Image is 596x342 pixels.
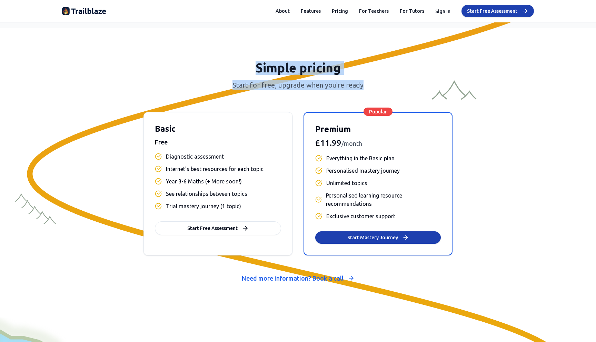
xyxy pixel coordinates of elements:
button: Pricing [332,8,348,14]
a: Start Free Assessment [155,225,281,231]
h2: Simple pricing [62,61,534,75]
span: Exclusive customer support [326,212,395,220]
span: Personalised learning resource recommendations [326,191,441,208]
button: Start Free Assessment [155,221,281,235]
button: Need more information? Book a call [236,272,360,284]
span: Internet's best resources for each topic [166,165,264,173]
span: Unlimited topics [326,179,367,187]
p: Start for free, upgrade when you're ready [62,80,534,90]
span: £11.99 [315,138,341,148]
span: Year 3-6 Maths (+ More soon!) [166,177,242,185]
button: Start Free Assessment [461,5,534,17]
span: Popular [364,108,393,116]
span: Trial mastery journey (1 topic) [166,202,241,210]
p: Free [155,137,281,147]
button: Start Mastery Journey [315,231,441,244]
button: Features [301,8,321,14]
button: About [276,8,290,14]
span: Everything in the Basic plan [326,154,395,162]
span: /month [341,140,362,147]
h3: Basic [155,123,281,134]
button: Sign In [435,7,450,15]
span: Personalised mastery journey [326,167,400,175]
a: For Teachers [359,8,389,14]
img: Trailblaze [62,6,106,17]
button: Sign In [435,8,450,15]
h3: Premium [315,124,441,135]
a: For Tutors [400,8,424,14]
span: Diagnostic assessment [166,152,224,161]
span: See relationships between topics [166,190,247,198]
